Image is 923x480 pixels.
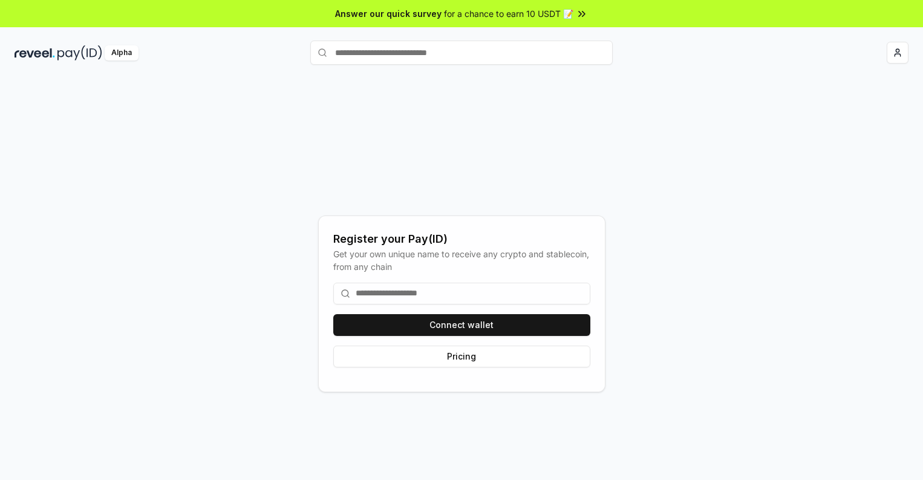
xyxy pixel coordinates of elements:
button: Connect wallet [333,314,590,336]
div: Register your Pay(ID) [333,231,590,248]
div: Alpha [105,45,139,61]
img: pay_id [57,45,102,61]
button: Pricing [333,346,590,367]
span: Answer our quick survey [335,7,442,20]
span: for a chance to earn 10 USDT 📝 [444,7,573,20]
div: Get your own unique name to receive any crypto and stablecoin, from any chain [333,248,590,273]
img: reveel_dark [15,45,55,61]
